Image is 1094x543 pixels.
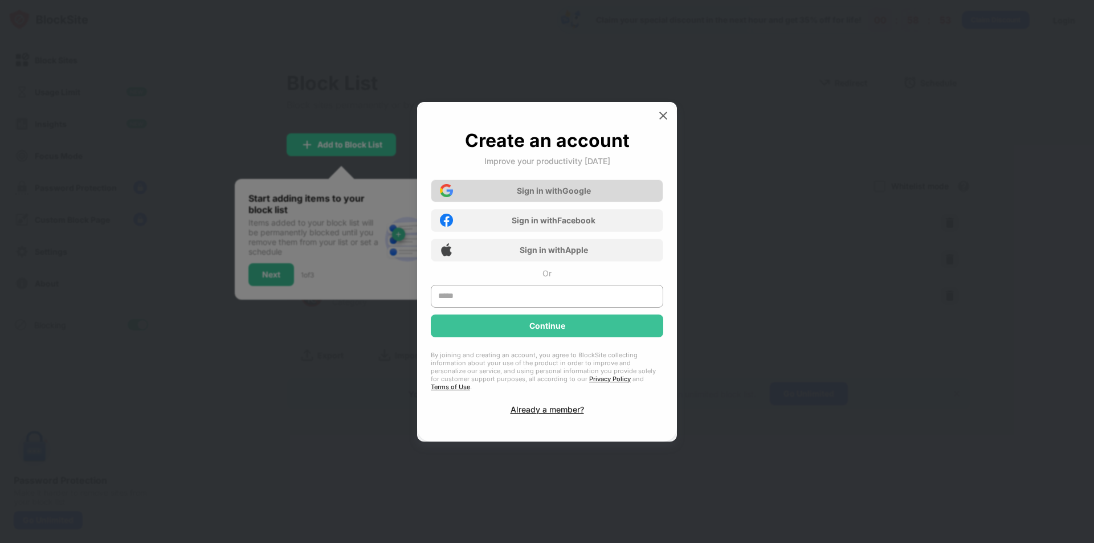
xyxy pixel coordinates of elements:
[440,243,453,256] img: apple-icon.png
[529,321,565,330] div: Continue
[431,383,470,391] a: Terms of Use
[520,245,588,255] div: Sign in with Apple
[431,351,663,391] div: By joining and creating an account, you agree to BlockSite collecting information about your use ...
[542,268,552,278] div: Or
[511,405,584,414] div: Already a member?
[465,129,630,152] div: Create an account
[440,214,453,227] img: facebook-icon.png
[440,184,453,197] img: google-icon.png
[517,186,591,195] div: Sign in with Google
[484,156,610,166] div: Improve your productivity [DATE]
[512,215,595,225] div: Sign in with Facebook
[589,375,631,383] a: Privacy Policy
